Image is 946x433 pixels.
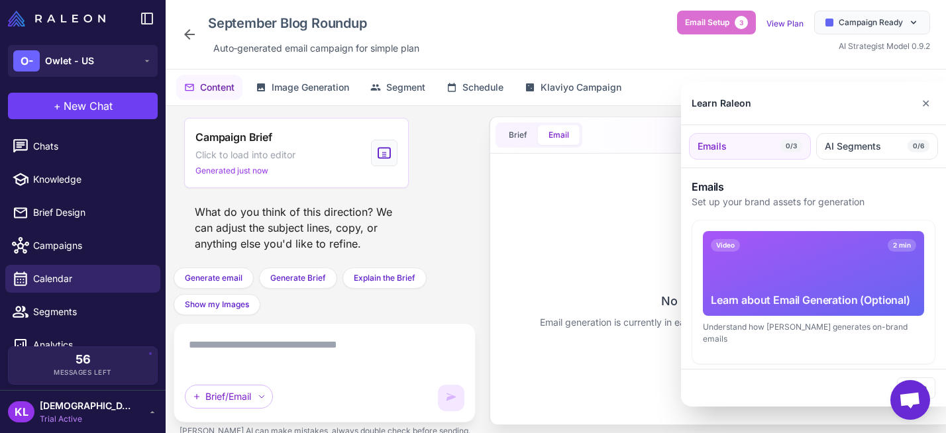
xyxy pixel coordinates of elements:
span: 0/3 [780,140,802,153]
div: Learn about Email Generation (Optional) [711,292,916,308]
span: AI Segments [825,139,881,154]
p: Set up your brand assets for generation [692,195,935,209]
button: AI Segments0/6 [816,133,938,160]
span: Video [711,239,740,252]
div: Learn Raleon [692,96,751,111]
div: Understand how [PERSON_NAME] generates on-brand emails [703,321,924,345]
span: 2 min [888,239,916,252]
button: Emails0/3 [689,133,811,160]
h3: Emails [692,179,935,195]
span: Emails [698,139,727,154]
a: Open chat [890,380,930,420]
span: 0/6 [908,140,929,153]
button: Close [897,377,935,399]
button: Close [916,90,935,117]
